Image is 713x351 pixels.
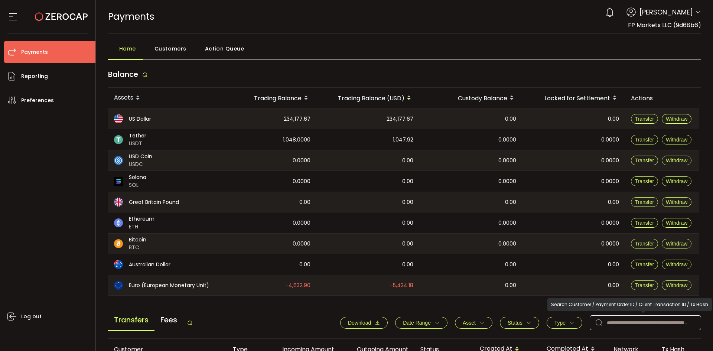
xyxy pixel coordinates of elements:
span: USDC [129,160,152,168]
span: Ethereum [129,215,154,223]
span: USD Coin [129,153,152,160]
button: Transfer [631,176,658,186]
span: 0.00 [402,177,413,186]
span: 0.0000 [498,156,516,165]
img: sol_portfolio.png [114,177,123,186]
span: FP Markets LLC (9d68b6) [628,21,701,29]
span: 0.00 [299,260,310,269]
span: 0.00 [505,281,516,290]
span: 0.0000 [601,240,619,248]
span: 0.00 [402,198,413,207]
span: 0.00 [402,240,413,248]
div: Actions [625,94,699,103]
span: 1,048.0000 [283,136,310,144]
span: Asset [463,320,476,326]
div: Custody Balance [419,92,522,104]
span: Reporting [21,71,48,82]
span: Payments [108,10,154,23]
span: Transfer [635,116,654,122]
div: Trading Balance [223,92,316,104]
button: Type [547,317,582,329]
img: btc_portfolio.svg [114,239,123,248]
button: Withdraw [662,197,691,207]
span: 1,047.92 [393,136,413,144]
span: 0.0000 [601,177,619,186]
span: Withdraw [666,116,687,122]
img: usdt_portfolio.svg [114,135,123,144]
span: Solana [129,173,146,181]
span: [PERSON_NAME] [639,7,693,17]
span: ETH [129,223,154,231]
span: Payments [21,47,48,58]
span: 0.00 [505,115,516,123]
span: Type [554,320,566,326]
button: Transfer [631,260,658,269]
span: Date Range [403,320,431,326]
span: 0.0000 [293,219,310,227]
button: Withdraw [662,260,691,269]
span: Transfer [635,282,654,288]
img: eth_portfolio.svg [114,218,123,227]
span: 0.00 [608,260,619,269]
span: 0.00 [299,198,310,207]
img: gbp_portfolio.svg [114,198,123,207]
img: usd_portfolio.svg [114,114,123,123]
span: Withdraw [666,137,687,143]
span: Transfer [635,261,654,267]
div: Locked for Settlement [522,92,625,104]
button: Asset [455,317,492,329]
img: usdc_portfolio.svg [114,156,123,165]
span: Preferences [21,95,54,106]
button: Transfer [631,280,658,290]
span: Withdraw [666,178,687,184]
span: 0.0000 [293,156,310,165]
span: Download [348,320,371,326]
button: Download [340,317,388,329]
img: aud_portfolio.svg [114,260,123,269]
span: Great Britain Pound [129,198,179,206]
span: SOL [129,181,146,189]
span: 0.0000 [498,136,516,144]
span: Euro (European Monetary Unit) [129,282,209,289]
span: Transfer [635,199,654,205]
span: 234,177.67 [387,115,413,123]
span: Transfer [635,178,654,184]
span: Home [119,41,136,56]
div: Assets [108,92,223,104]
span: Balance [108,69,138,79]
span: Tether [129,132,146,140]
span: Customers [154,41,186,56]
span: 0.00 [608,115,619,123]
span: 0.00 [505,260,516,269]
iframe: Chat Widget [676,315,713,351]
span: 0.0000 [498,219,516,227]
button: Withdraw [662,176,691,186]
span: 234,177.67 [284,115,310,123]
span: 0.00 [402,156,413,165]
span: Withdraw [666,261,687,267]
span: Australian Dollar [129,261,170,269]
button: Transfer [631,197,658,207]
span: Withdraw [666,241,687,247]
button: Transfer [631,218,658,228]
span: -5,424.18 [390,281,413,290]
span: 0.0000 [601,136,619,144]
span: 0.0000 [601,219,619,227]
span: 0.00 [608,281,619,290]
button: Transfer [631,135,658,144]
button: Withdraw [662,156,691,165]
span: US Dollar [129,115,151,123]
span: Withdraw [666,282,687,288]
button: Status [500,317,539,329]
button: Date Range [395,317,447,329]
span: -4,632.90 [286,281,310,290]
span: Withdraw [666,199,687,205]
span: Transfer [635,220,654,226]
button: Withdraw [662,218,691,228]
span: Bitcoin [129,236,146,244]
button: Withdraw [662,280,691,290]
div: Trading Balance (USD) [316,92,419,104]
span: 0.0000 [601,156,619,165]
span: Transfer [635,137,654,143]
